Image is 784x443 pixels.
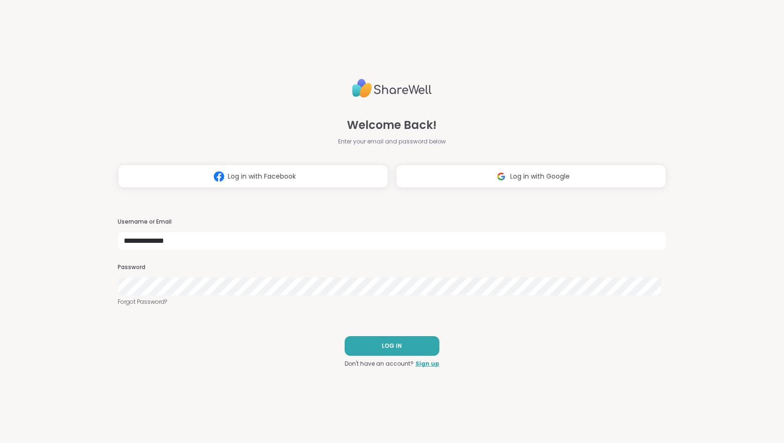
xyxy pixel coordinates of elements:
[345,360,414,368] span: Don't have an account?
[345,336,439,356] button: LOG IN
[396,165,666,188] button: Log in with Google
[118,263,666,271] h3: Password
[510,172,570,181] span: Log in with Google
[352,75,432,102] img: ShareWell Logo
[492,168,510,185] img: ShareWell Logomark
[118,298,666,306] a: Forgot Password?
[118,218,666,226] h3: Username or Email
[210,168,228,185] img: ShareWell Logomark
[347,117,437,134] span: Welcome Back!
[118,165,388,188] button: Log in with Facebook
[338,137,446,146] span: Enter your email and password below
[415,360,439,368] a: Sign up
[228,172,296,181] span: Log in with Facebook
[382,342,402,350] span: LOG IN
